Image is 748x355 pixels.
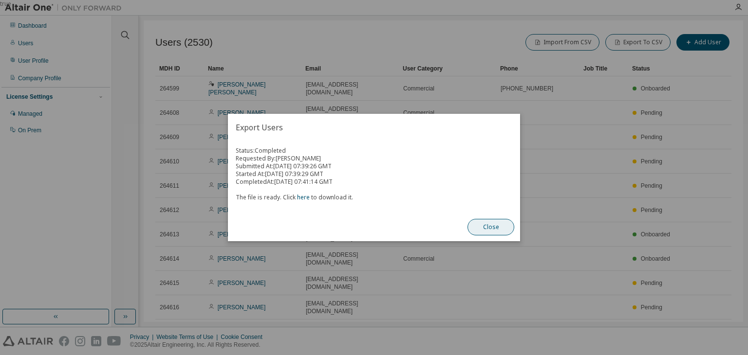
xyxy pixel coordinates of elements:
div: Status: Completed Requested By: [PERSON_NAME] Started At: [DATE] 07:39:29 GMT Completed At: [DATE... [236,147,512,201]
div: Submitted At: [DATE] 07:39:26 GMT [236,162,512,170]
div: The file is ready. Click to download it. [236,186,512,201]
a: here [297,193,310,201]
h2: Export Users [228,114,520,141]
button: Close [467,219,514,235]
